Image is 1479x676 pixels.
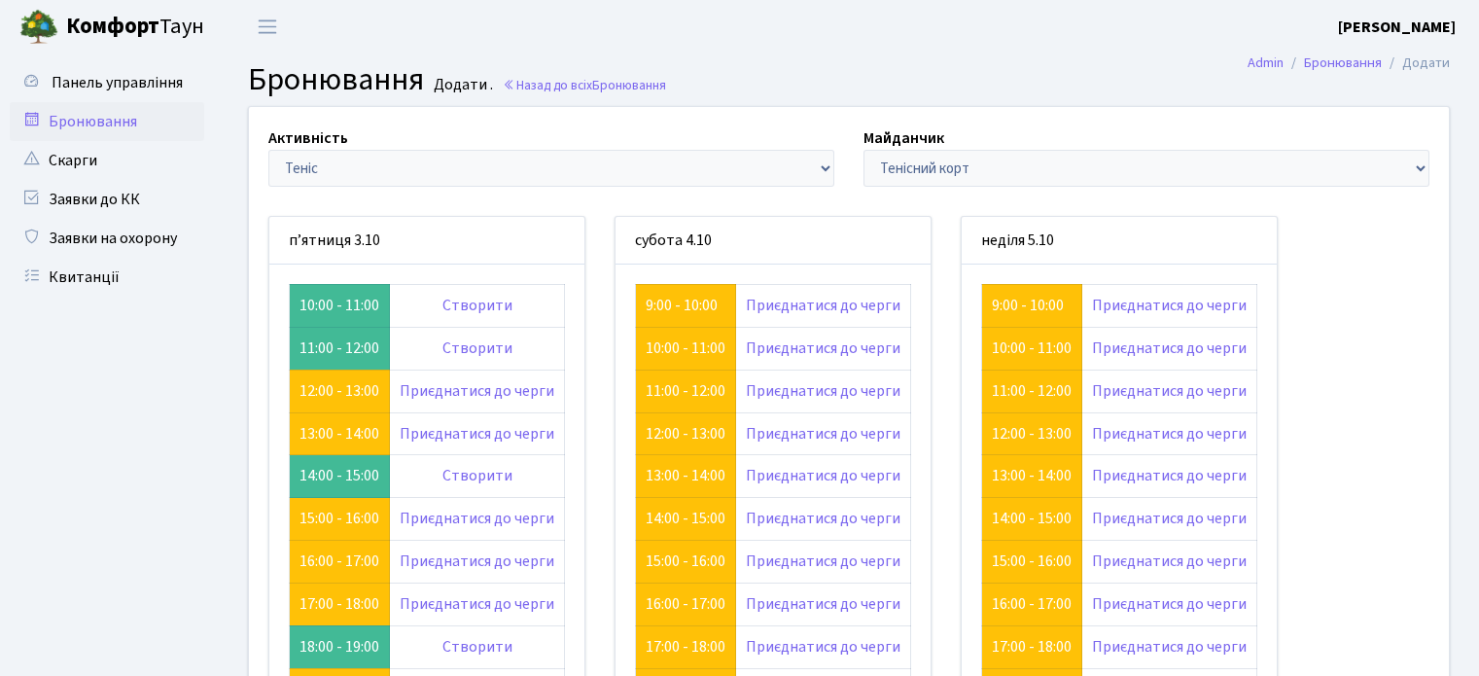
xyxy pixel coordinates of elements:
a: Створити [442,465,512,486]
td: 14:00 - 15:00 [290,455,390,498]
a: Приєднатися до черги [400,593,554,615]
a: Панель управління [10,63,204,102]
a: Приєднатися до черги [746,551,900,572]
a: Приєднатися до черги [1092,338,1247,359]
a: 14:00 - 15:00 [992,508,1072,529]
a: Створити [442,295,512,316]
a: Приєднатися до черги [1092,636,1247,658]
a: 12:00 - 13:00 [299,380,379,402]
a: Приєднатися до черги [400,508,554,529]
a: Приєднатися до черги [746,295,900,316]
label: Активність [268,126,348,150]
a: Приєднатися до черги [1092,508,1247,529]
a: Приєднатися до черги [746,508,900,529]
a: Admin [1248,53,1284,73]
a: Приєднатися до черги [1092,380,1247,402]
a: 15:00 - 16:00 [992,551,1072,572]
a: 10:00 - 11:00 [646,338,725,359]
a: Створити [442,338,512,359]
a: 14:00 - 15:00 [646,508,725,529]
span: Панель управління [52,72,183,93]
a: 9:00 - 10:00 [992,295,1064,316]
a: Створити [442,636,512,658]
a: Бронювання [1304,53,1382,73]
img: logo.png [19,8,58,47]
a: Приєднатися до черги [1092,295,1247,316]
a: 12:00 - 13:00 [992,423,1072,445]
a: Приєднатися до черги [746,593,900,615]
span: Бронювання [592,76,666,94]
a: 11:00 - 12:00 [646,380,725,402]
a: Приєднатися до черги [400,380,554,402]
a: 13:00 - 14:00 [992,465,1072,486]
nav: breadcrumb [1218,43,1479,84]
a: Приєднатися до черги [1092,465,1247,486]
td: 18:00 - 19:00 [290,625,390,668]
a: Приєднатися до черги [1092,551,1247,572]
button: Переключити навігацію [243,11,292,43]
div: п’ятниця 3.10 [269,217,584,265]
div: субота 4.10 [616,217,931,265]
a: 12:00 - 13:00 [646,423,725,445]
a: Приєднатися до черги [1092,593,1247,615]
a: 16:00 - 17:00 [992,593,1072,615]
a: 13:00 - 14:00 [646,465,725,486]
a: 17:00 - 18:00 [992,636,1072,658]
b: Комфорт [66,11,159,42]
a: Приєднатися до черги [746,423,900,445]
a: 15:00 - 16:00 [646,551,725,572]
a: Приєднатися до черги [746,636,900,658]
a: Заявки до КК [10,180,204,219]
td: 11:00 - 12:00 [290,327,390,370]
a: 15:00 - 16:00 [299,508,379,529]
td: 10:00 - 11:00 [290,284,390,327]
span: Таун [66,11,204,44]
a: Квитанції [10,258,204,297]
a: 17:00 - 18:00 [646,636,725,658]
a: 16:00 - 17:00 [299,551,379,572]
a: 10:00 - 11:00 [992,338,1072,359]
span: Бронювання [248,57,424,102]
small: Додати . [430,76,493,94]
a: Приєднатися до черги [400,551,554,572]
a: Приєднатися до черги [1092,423,1247,445]
label: Майданчик [863,126,944,150]
a: 16:00 - 17:00 [646,593,725,615]
a: Приєднатися до черги [746,380,900,402]
a: Назад до всіхБронювання [503,76,666,94]
a: 17:00 - 18:00 [299,593,379,615]
div: неділя 5.10 [962,217,1277,265]
a: Приєднатися до черги [746,338,900,359]
a: 9:00 - 10:00 [646,295,718,316]
a: 13:00 - 14:00 [299,423,379,445]
li: Додати [1382,53,1450,74]
a: 11:00 - 12:00 [992,380,1072,402]
a: Бронювання [10,102,204,141]
a: Приєднатися до черги [746,465,900,486]
a: Заявки на охорону [10,219,204,258]
a: Скарги [10,141,204,180]
a: [PERSON_NAME] [1338,16,1456,39]
b: [PERSON_NAME] [1338,17,1456,38]
a: Приєднатися до черги [400,423,554,445]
